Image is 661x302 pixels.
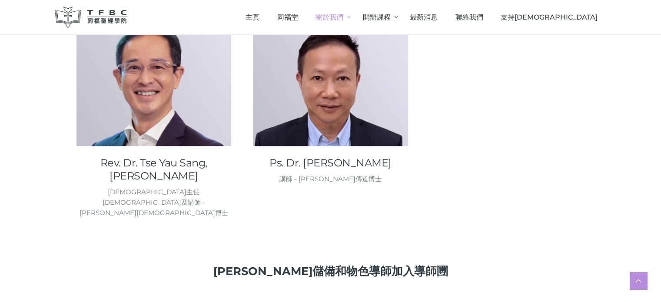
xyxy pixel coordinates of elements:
[277,13,298,21] span: 同福堂
[316,13,343,21] span: 關於我們
[401,4,447,30] a: 最新消息
[76,187,232,218] div: [DEMOGRAPHIC_DATA]主任[DEMOGRAPHIC_DATA]及講師 - [PERSON_NAME][DEMOGRAPHIC_DATA]博士
[455,13,483,21] span: 聯絡我們
[253,174,408,184] div: 講師 - [PERSON_NAME]傳道博士
[501,13,598,21] span: 支持[DEMOGRAPHIC_DATA]
[213,264,448,277] strong: [PERSON_NAME]儲備和物色導師加入導師圑
[307,4,354,30] a: 關於我們
[246,13,259,21] span: 主頁
[76,156,232,183] a: Rev. Dr. Tse Yau Sang, [PERSON_NAME]
[268,4,307,30] a: 同福堂
[237,4,269,30] a: 主頁
[492,4,607,30] a: 支持[DEMOGRAPHIC_DATA]
[363,13,391,21] span: 開辦課程
[55,7,128,28] img: 同福聖經學院 TFBC
[253,156,408,169] a: Ps. Dr. [PERSON_NAME]
[410,13,438,21] span: 最新消息
[630,272,647,289] a: Scroll to top
[446,4,492,30] a: 聯絡我們
[354,4,401,30] a: 開辦課程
